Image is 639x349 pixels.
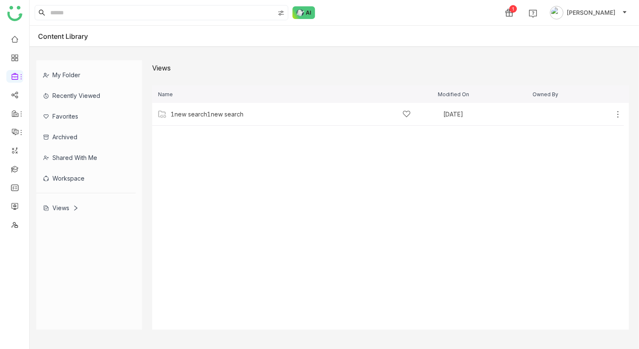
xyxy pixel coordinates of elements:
[278,10,284,16] img: search-type.svg
[438,92,469,97] span: Modified On
[158,110,167,119] img: View
[36,147,136,168] div: Shared with me
[529,9,537,18] img: help.svg
[43,204,79,211] div: Views
[36,127,136,147] div: Archived
[443,111,529,117] div: [DATE]
[154,92,173,97] span: Name
[171,111,243,118] a: 1new search1new search
[532,92,558,97] span: Owned By
[7,6,22,21] img: logo
[292,6,315,19] img: ask-buddy-normal.svg
[550,6,563,19] img: avatar
[36,65,136,85] div: My Folder
[548,6,629,19] button: [PERSON_NAME]
[36,168,136,189] div: Workspace
[36,85,136,106] div: Recently Viewed
[567,8,615,17] span: [PERSON_NAME]
[152,64,171,72] div: Views
[38,32,101,41] div: Content Library
[36,106,136,127] div: Favorites
[509,5,517,13] div: 1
